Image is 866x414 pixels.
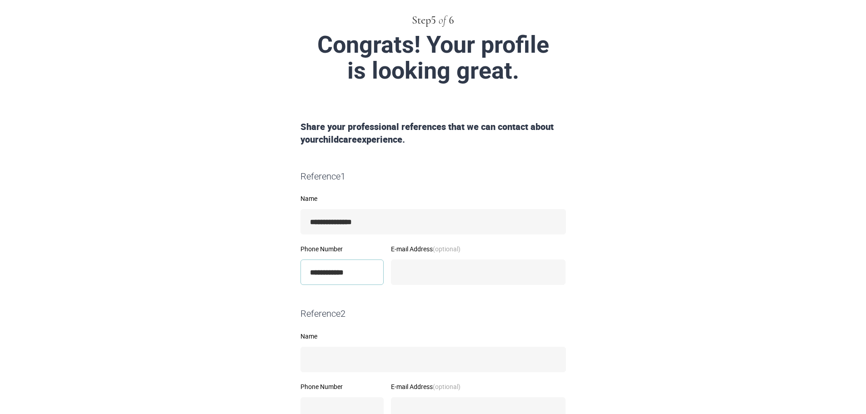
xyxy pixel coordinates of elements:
label: Phone Number [300,246,384,252]
span: of [439,15,446,26]
div: Reference 2 [297,307,570,320]
div: Step 5 6 [200,13,666,28]
strong: (optional) [433,244,461,253]
strong: (optional) [433,382,461,391]
span: E-mail Address [391,244,461,253]
div: Reference 1 [297,170,570,183]
label: Name [300,195,566,202]
div: Congrats! Your profile is looking great. [219,32,648,84]
div: Share your professional references that we can contact about your childcare experience. [297,120,570,146]
label: Name [300,333,566,339]
span: E-mail Address [391,382,461,391]
label: Phone Number [300,384,384,390]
